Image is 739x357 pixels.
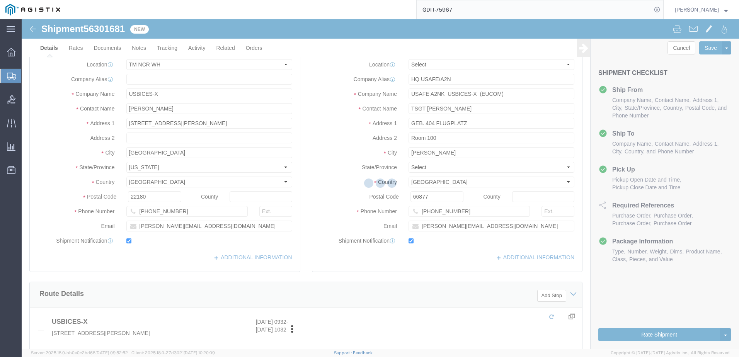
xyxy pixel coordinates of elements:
img: logo [5,4,60,15]
span: [DATE] 09:52:52 [95,350,128,355]
a: Feedback [353,350,373,355]
span: Server: 2025.18.0-bb0e0c2bd68 [31,350,128,355]
span: [DATE] 10:20:09 [184,350,215,355]
button: [PERSON_NAME] [674,5,728,14]
span: Client: 2025.18.0-27d3021 [131,350,215,355]
span: Dylan Jewell [675,5,719,14]
a: Support [334,350,353,355]
input: Search for shipment number, reference number [417,0,652,19]
span: Copyright © [DATE]-[DATE] Agistix Inc., All Rights Reserved [611,350,730,356]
